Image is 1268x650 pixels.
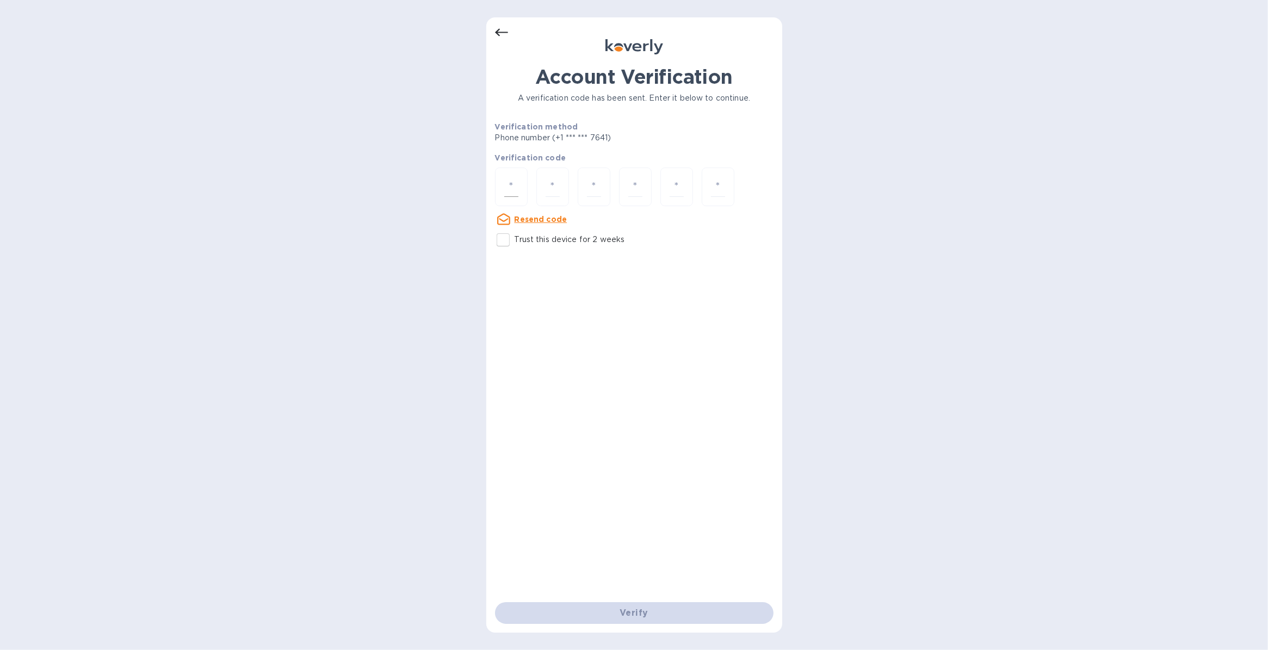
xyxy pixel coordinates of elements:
p: Verification code [495,152,774,163]
h1: Account Verification [495,65,774,88]
p: A verification code has been sent. Enter it below to continue. [495,92,774,104]
p: Trust this device for 2 weeks [515,234,625,245]
b: Verification method [495,122,578,131]
u: Resend code [515,215,567,224]
p: Phone number (+1 *** *** 7641) [495,132,695,144]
